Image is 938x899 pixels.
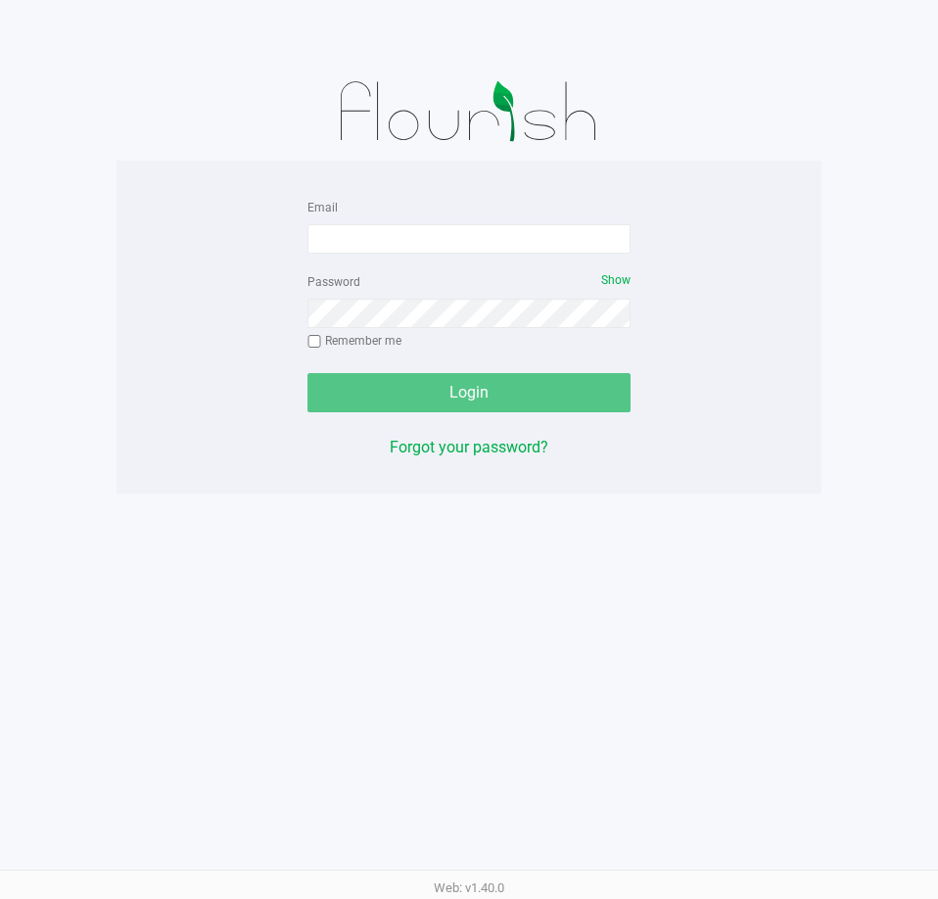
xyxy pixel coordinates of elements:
[307,199,338,216] label: Email
[434,880,504,895] span: Web: v1.40.0
[307,332,401,350] label: Remember me
[307,273,360,291] label: Password
[390,436,548,459] button: Forgot your password?
[307,335,321,349] input: Remember me
[601,273,631,287] span: Show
